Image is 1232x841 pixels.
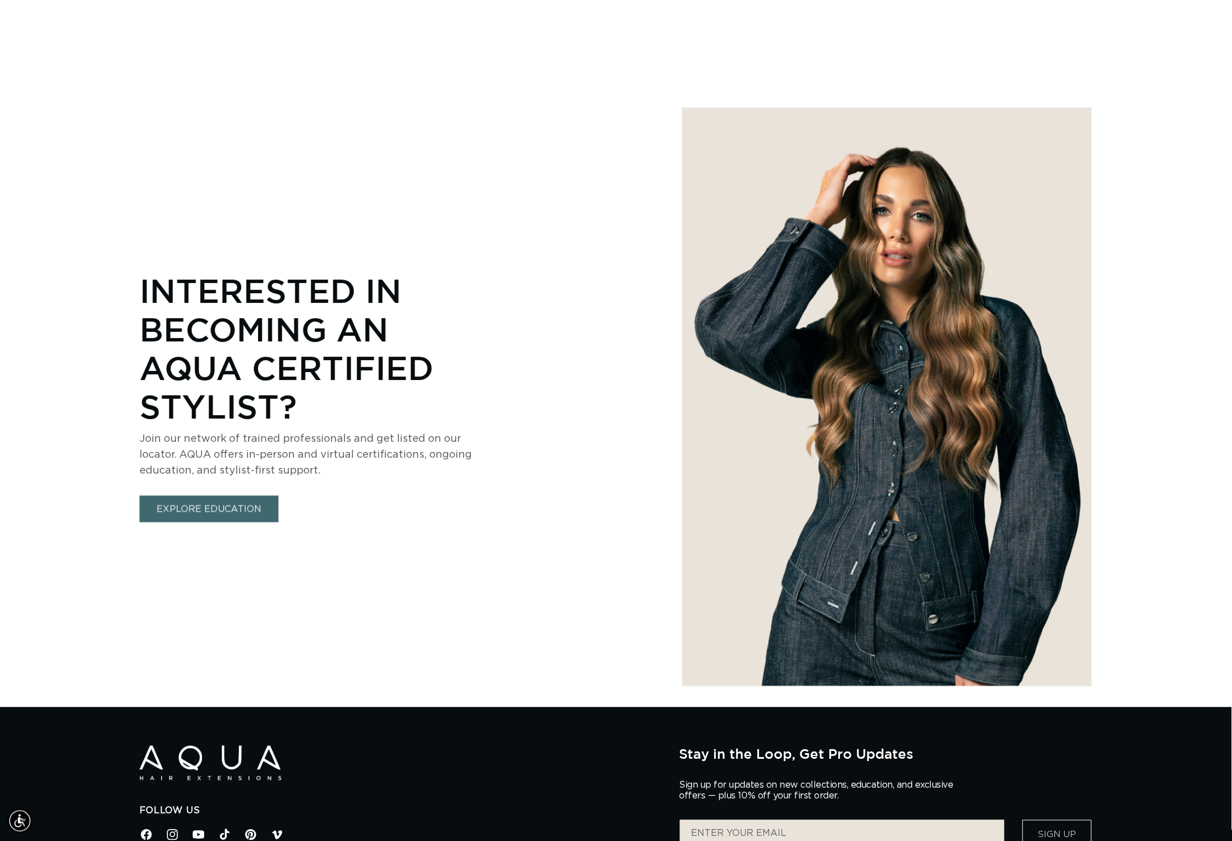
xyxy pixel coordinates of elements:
h2: Follow Us [140,805,663,817]
h2: Stay in the Loop, Get Pro Updates [680,746,1092,762]
a: EXPLORE EDUCATION [140,496,279,522]
img: Aqua Hair Extensions [140,746,281,780]
div: Accessibility Menu [7,809,32,834]
p: Sign up for updates on new collections, education, and exclusive offers — plus 10% off your first... [680,780,963,801]
p: Join our network of trained professionals and get listed on our locator. AQUA offers in-person an... [140,431,480,479]
p: INTERESTED IN BECOMING AN AQUA CERTIFIED STYLIST? [140,271,480,425]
